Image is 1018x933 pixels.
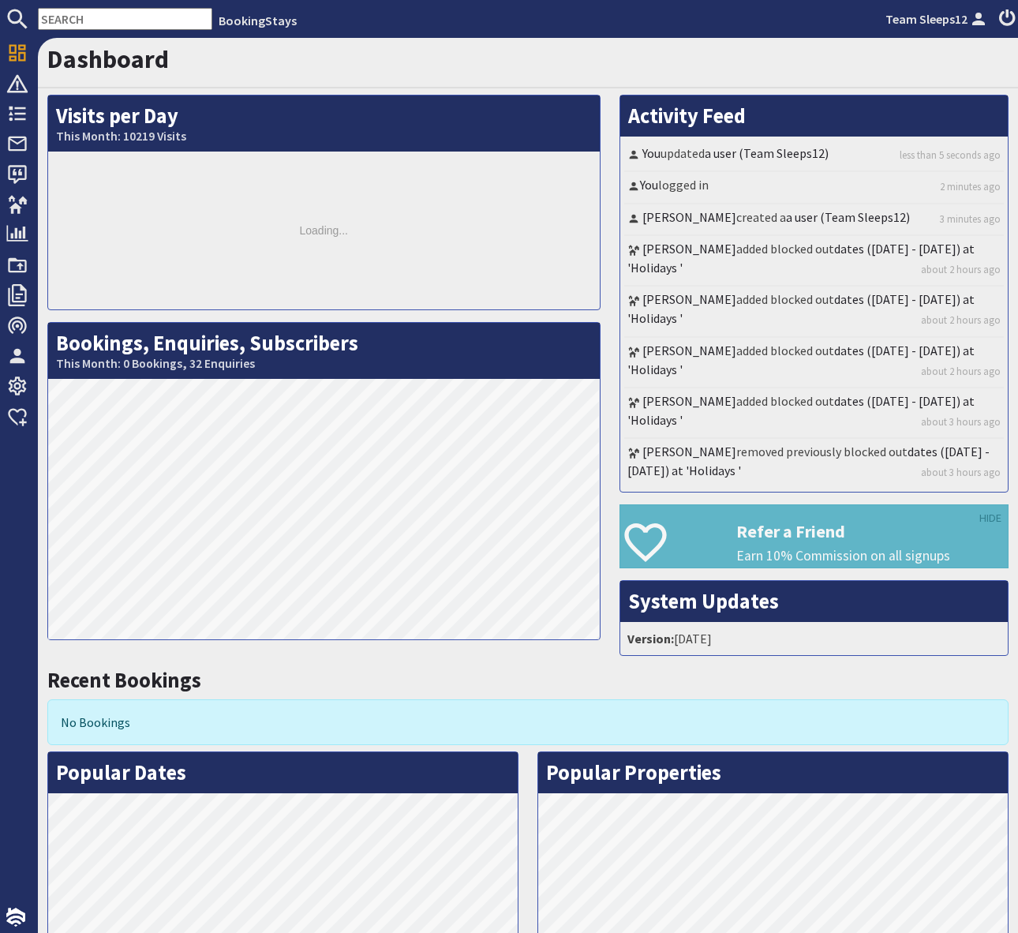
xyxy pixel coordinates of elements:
a: [PERSON_NAME] [642,343,736,358]
a: about 2 hours ago [921,313,1001,328]
a: [PERSON_NAME] [642,209,736,225]
img: staytech_i_w-64f4e8e9ee0a9c174fd5317b4b171b261742d2d393467e5bdba4413f4f884c10.svg [6,908,25,927]
li: logged in [624,172,1005,204]
a: a user (Team Sleeps12) [786,209,910,225]
div: No Bookings [47,699,1009,745]
a: [PERSON_NAME] [642,241,736,257]
p: Earn 10% Commission on all signups [736,545,1008,566]
div: Loading... [48,152,600,309]
a: 2 minutes ago [940,179,1001,194]
a: about 2 hours ago [921,262,1001,277]
a: a user (Team Sleeps12) [705,145,829,161]
h2: Popular Properties [538,752,1008,793]
a: Team Sleeps12 [885,9,990,28]
a: about 3 hours ago [921,465,1001,480]
li: added blocked out [624,287,1005,337]
input: SEARCH [38,8,212,30]
a: BookingStays [219,13,297,28]
li: added blocked out [624,338,1005,388]
a: 3 minutes ago [940,212,1001,227]
small: This Month: 0 Bookings, 32 Enquiries [56,356,592,371]
h2: Popular Dates [48,752,518,793]
a: Dashboard [47,43,169,75]
h2: Bookings, Enquiries, Subscribers [48,323,600,379]
a: dates ([DATE] - [DATE]) at 'Holidays ' [627,241,975,275]
a: [PERSON_NAME] [642,393,736,409]
a: Recent Bookings [47,667,201,693]
small: This Month: 10219 Visits [56,129,592,144]
li: added blocked out [624,388,1005,439]
a: [PERSON_NAME] [642,444,736,459]
a: dates ([DATE] - [DATE]) at 'Holidays ' [627,343,975,377]
a: Activity Feed [628,103,746,129]
a: HIDE [979,510,1001,527]
li: [DATE] [624,626,1005,651]
a: System Updates [628,588,779,614]
li: removed previously blocked out [624,439,1005,488]
h3: Refer a Friend [736,521,1008,541]
a: dates ([DATE] - [DATE]) at 'Holidays ' [627,393,975,428]
strong: Version: [627,631,674,646]
li: created a [624,204,1005,236]
a: You [640,177,658,193]
a: less than 5 seconds ago [900,148,1001,163]
li: added blocked out [624,236,1005,287]
a: [PERSON_NAME] [642,291,736,307]
li: updated [624,141,1005,172]
a: about 3 hours ago [921,414,1001,429]
a: about 2 hours ago [921,364,1001,379]
a: Refer a Friend Earn 10% Commission on all signups [619,504,1009,568]
h2: Visits per Day [48,96,600,152]
a: You [642,145,661,161]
